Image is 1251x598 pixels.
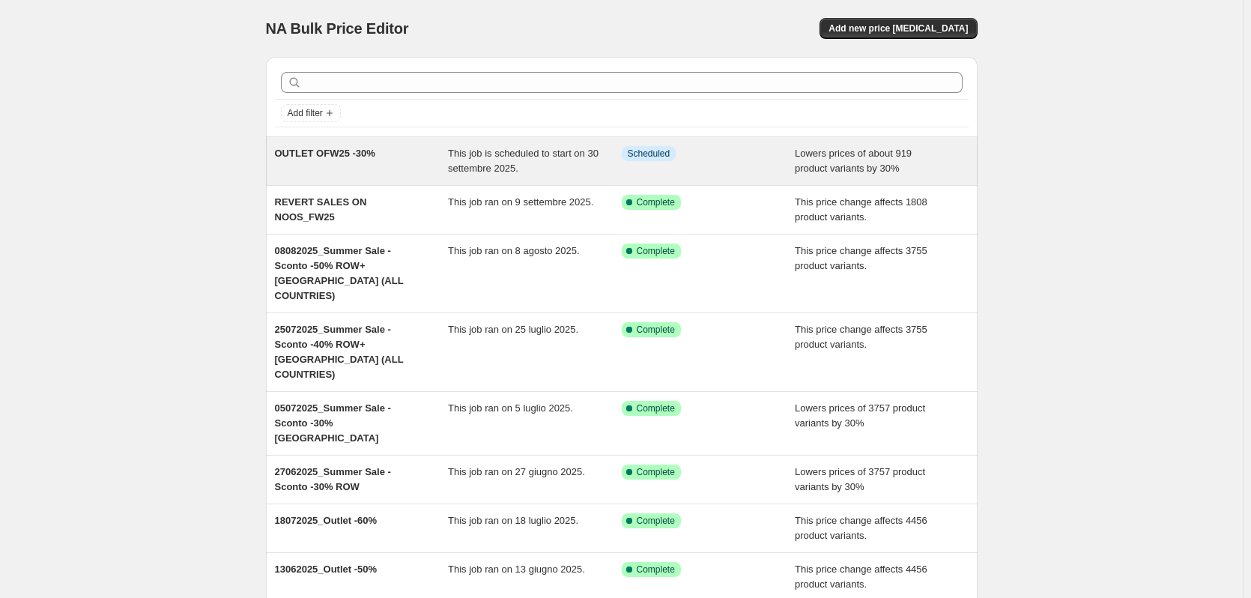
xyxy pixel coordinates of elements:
span: Lowers prices of about 919 product variants by 30% [795,148,912,174]
span: This job ran on 8 agosto 2025. [448,245,580,256]
span: This price change affects 3755 product variants. [795,245,927,271]
span: Complete [637,466,675,478]
span: NA Bulk Price Editor [266,20,409,37]
span: This job ran on 9 settembre 2025. [448,196,593,208]
span: This job ran on 13 giugno 2025. [448,564,585,575]
button: Add filter [281,104,341,122]
span: Complete [637,245,675,257]
span: 18072025_Outlet -60% [275,515,378,526]
span: Complete [637,515,675,527]
span: This job ran on 27 giugno 2025. [448,466,585,477]
span: This price change affects 4456 product variants. [795,515,927,541]
button: Add new price [MEDICAL_DATA] [820,18,977,39]
span: 08082025_Summer Sale - Sconto -50% ROW+[GEOGRAPHIC_DATA] (ALL COUNTRIES) [275,245,404,301]
span: Add new price [MEDICAL_DATA] [829,22,968,34]
span: This job ran on 25 luglio 2025. [448,324,578,335]
span: This price change affects 4456 product variants. [795,564,927,590]
span: Lowers prices of 3757 product variants by 30% [795,466,925,492]
span: Lowers prices of 3757 product variants by 30% [795,402,925,429]
span: Complete [637,564,675,576]
span: This price change affects 3755 product variants. [795,324,927,350]
span: This job ran on 18 luglio 2025. [448,515,578,526]
span: REVERT SALES ON NOOS_FW25 [275,196,367,223]
span: 13062025_Outlet -50% [275,564,378,575]
span: Complete [637,196,675,208]
span: This job is scheduled to start on 30 settembre 2025. [448,148,599,174]
span: Scheduled [628,148,670,160]
span: OUTLET OFW25 -30% [275,148,375,159]
span: This price change affects 1808 product variants. [795,196,927,223]
span: 25072025_Summer Sale - Sconto -40% ROW+[GEOGRAPHIC_DATA] (ALL COUNTRIES) [275,324,404,380]
span: Complete [637,402,675,414]
span: 05072025_Summer Sale - Sconto -30% [GEOGRAPHIC_DATA] [275,402,391,444]
span: This job ran on 5 luglio 2025. [448,402,573,414]
span: Add filter [288,107,323,119]
span: 27062025_Summer Sale - Sconto -30% ROW [275,466,391,492]
span: Complete [637,324,675,336]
